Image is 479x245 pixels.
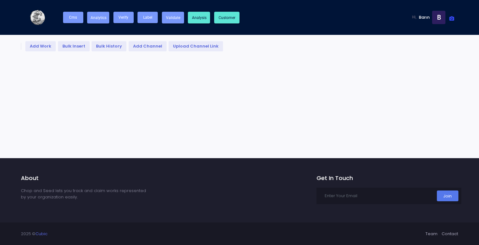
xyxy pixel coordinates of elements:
[113,12,134,23] button: Verify
[25,41,56,51] a: Add Work
[169,41,223,51] a: Upload Channel Link
[448,15,456,23] mat-icon: camera_alt
[35,231,48,237] a: Cubic
[92,41,126,51] a: Bulk History
[118,15,128,20] span: Verify
[91,16,106,20] span: Analytics
[316,188,434,204] input: Enter Your Email
[63,12,83,23] button: Cms
[437,190,458,201] button: Join
[316,175,461,186] h3: Get In Touch
[21,231,48,237] div: 2025 ©
[166,16,180,20] span: Validate
[214,12,239,23] button: Customer
[419,14,432,21] span: Barın
[425,231,437,237] a: Team
[21,175,147,186] h3: About
[58,41,90,51] a: Bulk Insert
[219,16,235,20] span: Customer
[432,11,445,24] span: B
[87,12,109,23] button: Analytics
[21,188,147,202] div: Chop and Seed lets you track and claim works represented by your organization easily.
[21,2,53,33] img: logo
[192,16,207,20] span: Analysis
[412,15,419,20] span: Hi,
[137,12,158,23] button: Label
[442,231,458,237] a: Contact
[129,41,167,51] a: Add Channel
[188,12,210,23] button: Analysis
[162,12,184,23] button: Validate
[143,15,152,20] span: Label
[69,15,77,20] span: Cms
